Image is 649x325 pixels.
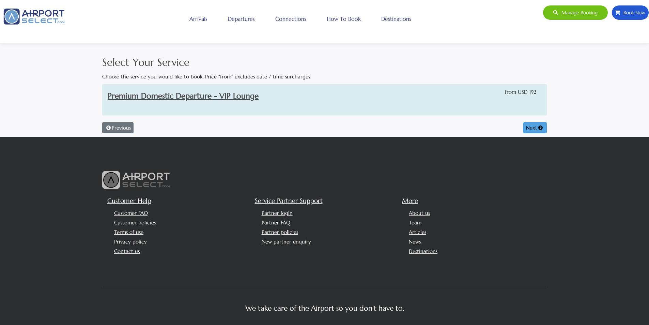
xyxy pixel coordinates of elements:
a: How to book [325,10,362,27]
a: Team [409,219,421,226]
a: Customer FAQ [114,210,148,216]
a: About us [409,210,430,216]
span: Book Now [620,5,645,20]
p: We take care of the Airport so you don't have to. [107,304,542,312]
a: Privacy policy [114,238,147,245]
a: Customer policies [114,219,156,226]
h5: Service Partner Support [255,196,397,206]
h2: Select Your Service [102,55,547,70]
span: Manage booking [558,5,598,20]
a: News [409,238,421,245]
a: Partner policies [262,229,298,235]
p: Choose the service you would like to book. Price “from” excludes date / time surcharges [102,73,547,81]
a: Book Now [612,5,649,20]
a: Partner FAQ [262,219,290,226]
h5: More [402,196,544,206]
a: Premium Domestic Departure - VIP Lounge [108,91,259,101]
a: Partner login [262,210,293,216]
img: airport select logo [102,171,170,189]
a: Articles [409,229,426,235]
a: Manage booking [543,5,608,20]
a: Destinations [409,248,437,254]
a: Terms of use [114,229,143,235]
a: Connections [274,10,308,27]
a: New partner enquiry [262,238,311,245]
a: Arrivals [188,10,209,27]
span: from USD 192 [505,88,536,96]
h5: Customer Help [107,196,250,206]
a: Departures [226,10,257,27]
button: Previous [102,122,134,134]
a: Contact us [114,248,140,254]
button: Next [523,122,547,134]
a: Destinations [380,10,413,27]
